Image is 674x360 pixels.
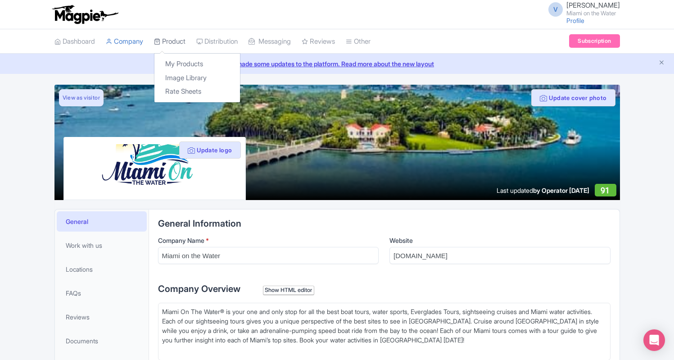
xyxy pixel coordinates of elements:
div: Show HTML editor [263,286,315,295]
span: Documents [66,336,98,346]
span: V [548,2,563,17]
span: Locations [66,264,93,274]
div: Open Intercom Messenger [643,329,665,351]
span: 91 [601,186,610,195]
a: View as visitor [59,89,104,106]
a: Distribution [196,29,238,54]
a: My Products [154,57,240,71]
a: Product [154,29,185,54]
a: FAQs [57,283,147,303]
a: Messaging [249,29,291,54]
small: Miami on the Water [566,10,620,16]
h2: General Information [158,219,611,228]
span: [PERSON_NAME] [566,1,620,9]
a: Image Library [154,71,240,85]
span: Website [389,237,413,244]
a: Subscription [569,34,620,48]
span: by Operator [DATE] [533,187,589,194]
span: Company Name [158,237,204,244]
a: Other [346,29,371,54]
a: Reviews [302,29,335,54]
a: We made some updates to the platform. Read more about the new layout [5,59,669,68]
span: FAQs [66,288,81,298]
span: Reviews [66,312,90,322]
a: Reviews [57,307,147,327]
button: Update logo [179,141,241,159]
div: Miami On The Water® is your one and only stop for all the best boat tours, water sports, Everglad... [162,307,606,354]
a: General [57,211,147,232]
img: logo-ab69f6fb50320c5b225c76a69d11143b.png [50,5,120,24]
button: Close announcement [658,58,665,68]
span: Work with us [66,241,102,250]
a: Locations [57,259,147,279]
a: Rate Sheets [154,85,240,99]
img: olsazfizlrkbmn71fs4o.jpg [82,144,227,193]
span: General [66,217,88,226]
a: Documents [57,331,147,351]
span: Company Overview [158,283,240,294]
div: Last updated [497,186,589,195]
a: Work with us [57,235,147,255]
a: Profile [566,17,584,24]
a: Dashboard [54,29,95,54]
button: Update cover photo [531,89,615,106]
a: Company [106,29,143,54]
a: V [PERSON_NAME] Miami on the Water [543,2,620,16]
